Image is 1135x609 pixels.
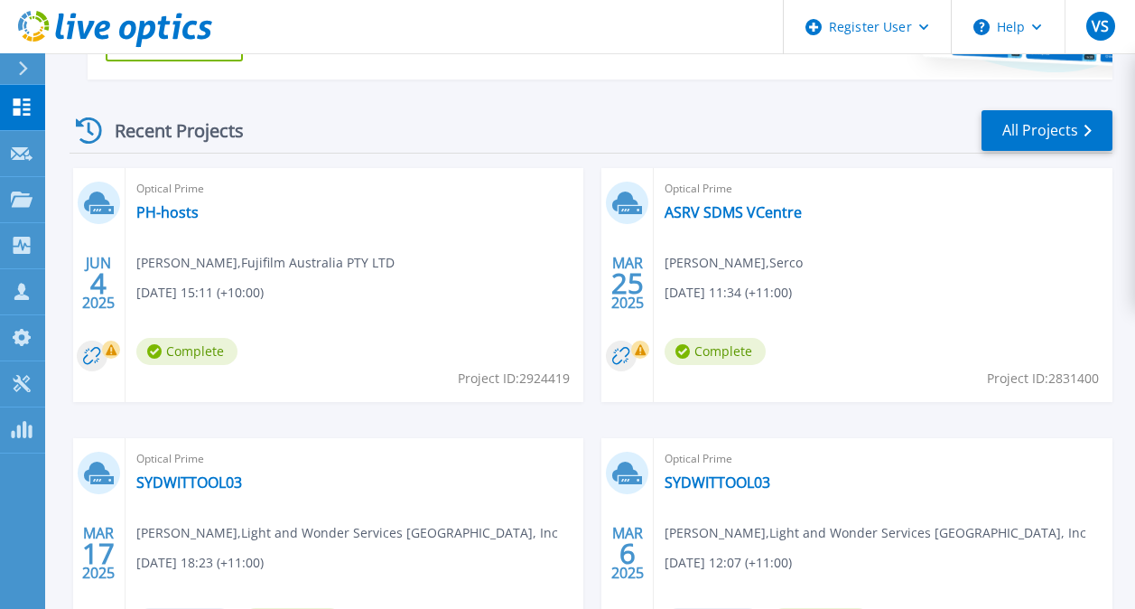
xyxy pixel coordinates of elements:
span: 25 [611,276,644,291]
div: MAR 2025 [610,250,645,316]
span: Complete [665,338,766,365]
span: [DATE] 12:07 (+11:00) [665,553,792,573]
span: [PERSON_NAME] , Light and Wonder Services [GEOGRAPHIC_DATA], Inc [136,523,558,543]
span: Complete [136,338,237,365]
span: Optical Prime [136,179,573,199]
span: 4 [90,276,107,291]
a: PH-hosts [136,203,199,221]
span: [PERSON_NAME] , Light and Wonder Services [GEOGRAPHIC_DATA], Inc [665,523,1086,543]
span: [DATE] 11:34 (+11:00) [665,283,792,303]
span: [PERSON_NAME] , Fujifilm Australia PTY LTD [136,253,395,273]
a: ASRV SDMS VCentre [665,203,802,221]
span: [PERSON_NAME] , Serco [665,253,803,273]
span: Optical Prime [665,179,1102,199]
span: Optical Prime [665,449,1102,469]
a: All Projects [981,110,1112,151]
a: SYDWITTOOL03 [136,473,242,492]
span: [DATE] 15:11 (+10:00) [136,283,264,303]
span: 17 [82,546,115,561]
span: 6 [619,546,636,561]
span: [DATE] 18:23 (+11:00) [136,553,264,573]
div: JUN 2025 [81,250,116,316]
span: Optical Prime [136,449,573,469]
div: Recent Projects [70,108,268,153]
span: Project ID: 2924419 [458,369,570,389]
a: SYDWITTOOL03 [665,473,770,492]
div: MAR 2025 [81,520,116,586]
div: MAR 2025 [610,520,645,586]
span: VS [1092,19,1109,33]
span: Project ID: 2831400 [987,369,1099,389]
